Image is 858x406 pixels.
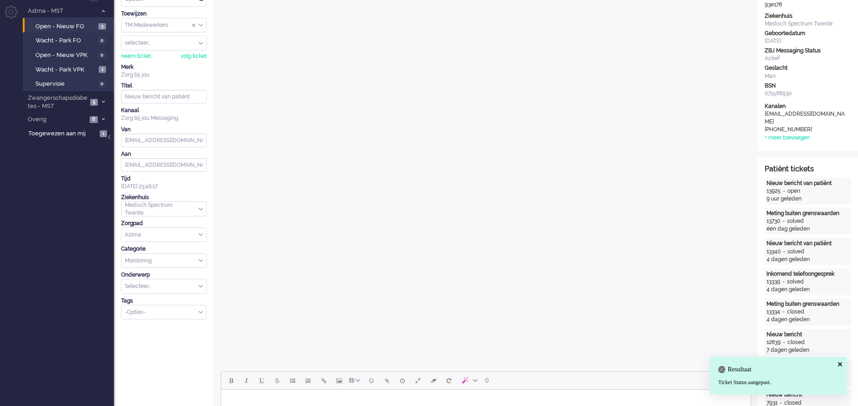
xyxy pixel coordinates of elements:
[765,12,851,20] div: Ziekenhuis
[239,373,254,388] button: Italic
[254,373,269,388] button: Underline
[767,339,781,346] div: 12839
[26,64,113,74] a: Wacht - Park VPK 1
[26,128,114,138] a: Toegewezen aan mij 1
[767,240,849,247] div: Nieuw bericht van patiënt
[269,373,285,388] button: Strikethrough
[98,81,106,87] span: 0
[121,271,207,279] div: Onderwerp
[36,51,96,60] span: Open - Nieuw VPK
[767,300,849,308] div: Meting buiten grenswaarden
[765,82,851,90] div: BSN
[765,64,851,72] div: Geslacht
[718,366,838,373] h4: Resultaat
[121,175,207,190] div: [DATE] 23:46:17
[364,373,379,388] button: Emoticons
[767,391,849,399] div: Nieuw bericht
[780,217,787,225] div: -
[121,194,207,201] div: Ziekenhuis
[26,35,113,45] a: Wacht - Park FO 0
[781,248,787,256] div: -
[36,66,96,74] span: Wacht - Park VPK
[90,116,98,123] span: 6
[99,66,106,73] span: 1
[481,373,493,388] button: 0
[26,7,97,15] span: Astma - MST
[26,94,87,111] span: Zwangerschapsdiabetes - MST
[767,195,849,203] div: 9 uur geleden
[765,90,851,98] div: 071588930
[765,55,851,62] div: Actief
[28,129,97,138] span: Toegewezen aan mij
[4,4,526,20] body: Rich Text Area. Press ALT-0 for help.
[485,377,489,384] span: 0
[765,164,851,175] div: Patiënt tickets
[121,126,207,134] div: Van
[347,373,364,388] button: Table
[98,52,106,59] span: 0
[331,373,347,388] button: Insert/edit image
[787,339,805,346] div: closed
[457,373,481,388] button: AI
[121,63,207,71] div: Merk
[285,373,300,388] button: Bullet list
[300,373,316,388] button: Numbered list
[121,150,207,158] div: Aan
[121,305,207,320] div: Select Tags
[426,373,441,388] button: Clear formatting
[767,270,849,278] div: Inkomend telefoongesprek
[765,110,847,126] div: [EMAIL_ADDRESS][DOMAIN_NAME]
[36,36,96,45] span: Wacht - Park FO
[181,52,207,60] div: volg ticket
[780,308,787,316] div: -
[395,373,410,388] button: Delay message
[121,82,207,90] div: Titel
[121,18,207,33] div: Assign Group
[223,373,239,388] button: Bold
[767,210,849,217] div: Meting buiten grenswaarden
[767,217,780,225] div: 13730
[767,187,781,195] div: 13925
[767,248,781,256] div: 13340
[781,339,787,346] div: -
[781,187,787,195] div: -
[767,331,849,339] div: Nieuw bericht
[765,37,851,45] div: [DATE]
[765,30,851,37] div: Geboortedatum
[765,72,851,80] div: Man
[98,37,106,44] span: 0
[787,217,804,225] div: solved
[5,5,25,26] li: Admin menu
[441,373,457,388] button: Reset content
[767,316,849,324] div: 4 dagen geleden
[765,134,810,142] div: + meer toevoegen
[26,115,87,124] span: Overig
[767,256,849,263] div: 4 dagen geleden
[121,52,151,60] div: neem ticket
[121,220,207,227] div: Zorgpad
[26,21,113,31] a: Open - Nieuw FO 3
[121,245,207,253] div: Categorie
[787,248,804,256] div: solved
[121,107,207,114] div: Kanaal
[787,308,804,316] div: closed
[765,103,851,110] div: Kanalen
[780,278,787,286] div: -
[767,225,849,233] div: één dag geleden
[90,99,98,106] span: 5
[316,373,331,388] button: Insert/edit link
[100,130,107,137] span: 1
[767,278,780,286] div: 13339
[26,78,113,88] a: Supervisie 0
[767,180,849,187] div: Nieuw bericht van patiënt
[765,47,851,55] div: ZBJ Messaging Status
[121,114,207,122] div: Zorg bij jou Messaging
[767,346,849,354] div: 7 dagen geleden
[98,23,106,30] span: 3
[718,379,838,386] div: Ticket Status aangepast.
[787,278,804,286] div: solved
[765,20,851,28] div: Medisch Spectrum Twente
[787,187,800,195] div: open
[36,80,96,88] span: Supervisie
[121,71,207,79] div: Zorg bij jou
